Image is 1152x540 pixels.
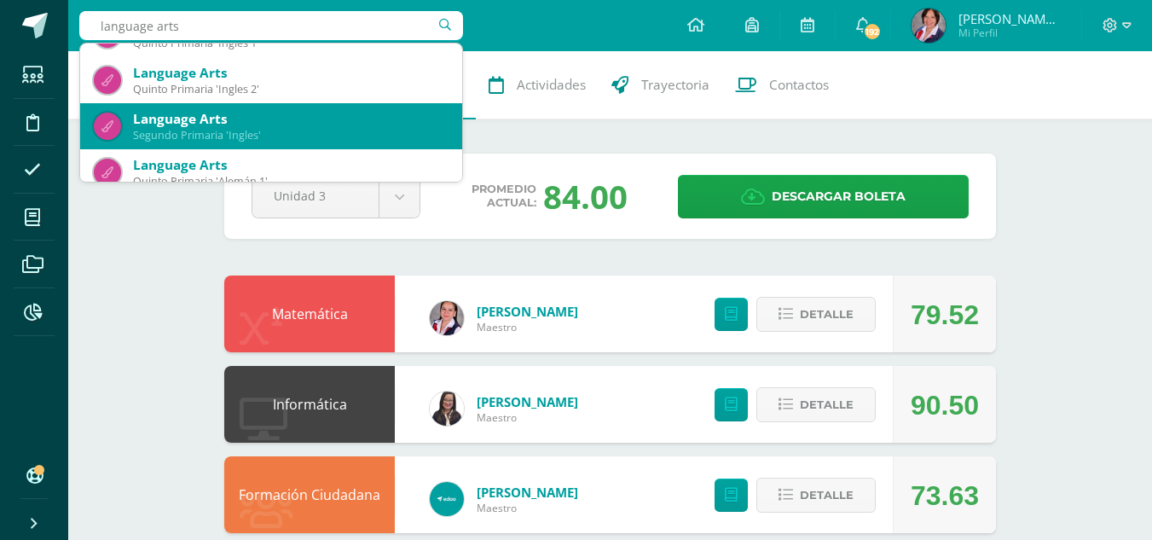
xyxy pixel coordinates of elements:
span: Contactos [769,76,829,94]
span: Promedio actual: [472,183,536,210]
span: Descargar boleta [772,176,906,218]
div: Language Arts [133,64,449,82]
button: Detalle [756,297,876,332]
span: Mi Perfil [958,26,1061,40]
a: [PERSON_NAME] [477,484,578,501]
button: Detalle [756,478,876,513]
div: Quinto Primaria 'Ingles 1' [133,36,449,50]
div: 84.00 [543,174,628,218]
a: Descargar boleta [678,175,969,218]
button: Detalle [756,387,876,422]
div: Quinto Primaria 'Ingles 2' [133,82,449,96]
input: Busca un usuario... [79,11,463,40]
span: Detalle [800,479,854,511]
span: Detalle [800,389,854,421]
a: Contactos [722,51,842,119]
span: Maestro [477,501,578,515]
img: 06f2a02a3e8cd598d980aa32fa6de0d8.png [430,392,464,426]
img: ea49d2f1cc4dccf651244b0097f2ed00.png [430,482,464,516]
span: Actividades [517,76,586,94]
img: 6ac6004a36c71421fad4115433acab72.png [430,301,464,335]
span: [PERSON_NAME] de [GEOGRAPHIC_DATA] [958,10,1061,27]
span: Maestro [477,410,578,425]
img: 9cc45377ee35837361e2d5ac646c5eda.png [912,9,946,43]
div: Informática [224,366,395,443]
div: Quinto Primaria 'Alemán 1' [133,174,449,189]
div: 73.63 [911,457,979,534]
div: Language Arts [133,156,449,174]
div: 79.52 [911,276,979,353]
span: Trayectoria [641,76,709,94]
a: [PERSON_NAME] [477,303,578,320]
div: Language Arts [133,110,449,128]
span: Unidad 3 [274,176,357,216]
a: Trayectoria [599,51,722,119]
a: Actividades [476,51,599,119]
div: Segundo Primaria 'Ingles' [133,128,449,142]
div: 90.50 [911,367,979,444]
span: 192 [863,22,882,41]
a: [PERSON_NAME] [477,393,578,410]
span: Detalle [800,299,854,330]
a: Unidad 3 [252,176,420,218]
div: Matemática [224,276,395,352]
div: Formación Ciudadana [224,456,395,533]
span: Maestro [477,320,578,334]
